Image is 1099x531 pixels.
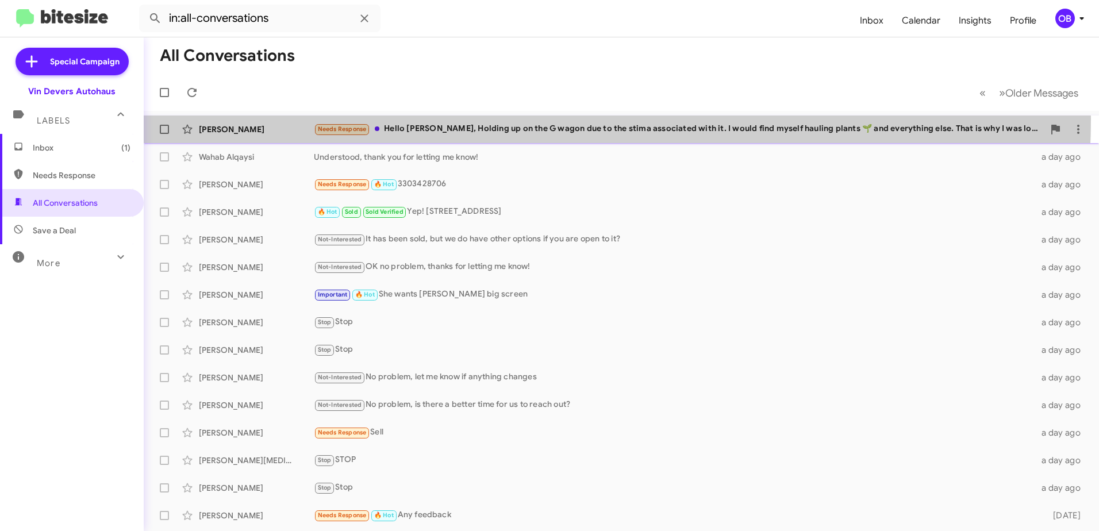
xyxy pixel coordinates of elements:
[318,456,332,464] span: Stop
[37,258,60,268] span: More
[199,372,314,383] div: [PERSON_NAME]
[1001,4,1046,37] a: Profile
[973,81,1085,105] nav: Page navigation example
[992,81,1085,105] button: Next
[314,426,1035,439] div: Sell
[345,208,358,216] span: Sold
[314,151,1035,163] div: Understood, thank you for letting me know!
[1035,151,1090,163] div: a day ago
[318,401,362,409] span: Not-Interested
[1035,261,1090,273] div: a day ago
[318,236,362,243] span: Not-Interested
[366,208,404,216] span: Sold Verified
[318,180,367,188] span: Needs Response
[50,56,120,67] span: Special Campaign
[314,453,1035,467] div: STOP
[318,291,348,298] span: Important
[199,317,314,328] div: [PERSON_NAME]
[1035,289,1090,301] div: a day ago
[318,429,367,436] span: Needs Response
[1035,455,1090,466] div: a day ago
[139,5,381,32] input: Search
[314,371,1035,384] div: No problem, let me know if anything changes
[973,81,993,105] button: Previous
[199,289,314,301] div: [PERSON_NAME]
[374,180,394,188] span: 🔥 Hot
[33,142,130,153] span: Inbox
[314,509,1035,522] div: Any feedback
[1005,87,1078,99] span: Older Messages
[355,291,375,298] span: 🔥 Hot
[1035,399,1090,411] div: a day ago
[199,179,314,190] div: [PERSON_NAME]
[16,48,129,75] a: Special Campaign
[37,116,70,126] span: Labels
[314,122,1044,136] div: Hello [PERSON_NAME], Holding up on the G wagon due to the stima associated with it. I would find ...
[979,86,986,100] span: «
[314,398,1035,411] div: No problem, is there a better time for us to reach out?
[1035,482,1090,494] div: a day ago
[199,261,314,273] div: [PERSON_NAME]
[1035,344,1090,356] div: a day ago
[1035,206,1090,218] div: a day ago
[318,263,362,271] span: Not-Interested
[199,234,314,245] div: [PERSON_NAME]
[199,344,314,356] div: [PERSON_NAME]
[314,343,1035,356] div: Stop
[318,346,332,353] span: Stop
[199,151,314,163] div: Wahab Alqaysi
[851,4,893,37] a: Inbox
[314,288,1035,301] div: She wants [PERSON_NAME] big screen
[199,482,314,494] div: [PERSON_NAME]
[199,124,314,135] div: [PERSON_NAME]
[1055,9,1075,28] div: OB
[28,86,116,97] div: Vin Devers Autohaus
[999,86,1005,100] span: »
[314,205,1035,218] div: Yep! [STREET_ADDRESS]
[318,125,367,133] span: Needs Response
[950,4,1001,37] a: Insights
[1035,510,1090,521] div: [DATE]
[314,315,1035,329] div: Stop
[121,142,130,153] span: (1)
[199,455,314,466] div: [PERSON_NAME][MEDICAL_DATA]
[1035,179,1090,190] div: a day ago
[33,225,76,236] span: Save a Deal
[1035,427,1090,438] div: a day ago
[199,510,314,521] div: [PERSON_NAME]
[318,318,332,326] span: Stop
[199,427,314,438] div: [PERSON_NAME]
[314,481,1035,494] div: Stop
[1035,234,1090,245] div: a day ago
[199,206,314,218] div: [PERSON_NAME]
[199,399,314,411] div: [PERSON_NAME]
[33,197,98,209] span: All Conversations
[314,260,1035,274] div: OK no problem, thanks for letting me know!
[314,233,1035,246] div: It has been sold, but we do have other options if you are open to it?
[1035,317,1090,328] div: a day ago
[318,511,367,519] span: Needs Response
[374,511,394,519] span: 🔥 Hot
[1046,9,1086,28] button: OB
[314,178,1035,191] div: 3303428706
[318,374,362,381] span: Not-Interested
[318,208,337,216] span: 🔥 Hot
[1035,372,1090,383] div: a day ago
[893,4,950,37] a: Calendar
[160,47,295,65] h1: All Conversations
[318,484,332,491] span: Stop
[33,170,130,181] span: Needs Response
